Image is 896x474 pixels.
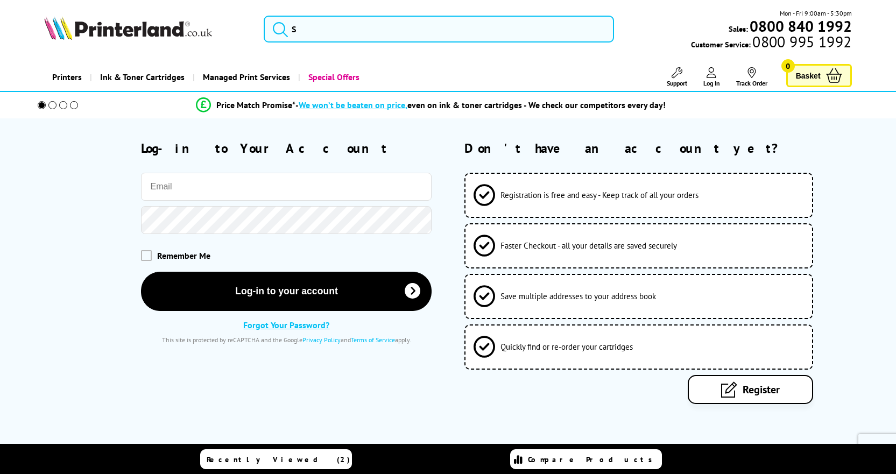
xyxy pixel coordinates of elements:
[667,67,687,87] a: Support
[510,449,662,469] a: Compare Products
[351,336,395,344] a: Terms of Service
[464,140,852,157] h2: Don't have an account yet?
[796,68,821,83] span: Basket
[157,250,210,261] span: Remember Me
[141,140,432,157] h2: Log-in to Your Account
[703,67,720,87] a: Log In
[500,190,699,200] span: Registration is free and easy - Keep track of all your orders
[736,67,767,87] a: Track Order
[302,336,341,344] a: Privacy Policy
[781,59,795,73] span: 0
[751,37,851,47] span: 0800 995 1992
[691,37,851,49] span: Customer Service:
[729,24,748,34] span: Sales:
[298,63,368,91] a: Special Offers
[44,16,250,42] a: Printerland Logo
[141,272,432,311] button: Log-in to your account
[703,79,720,87] span: Log In
[500,240,677,251] span: Faster Checkout - all your details are saved securely
[100,63,185,91] span: Ink & Toner Cartridges
[141,173,432,201] input: Email
[750,16,852,36] b: 0800 840 1992
[44,63,90,91] a: Printers
[500,291,656,301] span: Save multiple addresses to your address book
[141,336,432,344] div: This site is protected by reCAPTCHA and the Google and apply.
[667,79,687,87] span: Support
[23,96,839,115] li: modal_Promise
[90,63,193,91] a: Ink & Toner Cartridges
[786,64,852,87] a: Basket 0
[528,455,658,464] span: Compare Products
[688,375,813,404] a: Register
[295,100,666,110] div: - even on ink & toner cartridges - We check our competitors every day!
[743,383,780,397] span: Register
[243,320,329,330] a: Forgot Your Password?
[500,342,633,352] span: Quickly find or re-order your cartridges
[748,21,852,31] a: 0800 840 1992
[299,100,407,110] span: We won’t be beaten on price,
[193,63,298,91] a: Managed Print Services
[216,100,295,110] span: Price Match Promise*
[200,449,352,469] a: Recently Viewed (2)
[264,16,615,43] input: S
[44,16,212,40] img: Printerland Logo
[780,8,852,18] span: Mon - Fri 9:00am - 5:30pm
[207,455,350,464] span: Recently Viewed (2)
